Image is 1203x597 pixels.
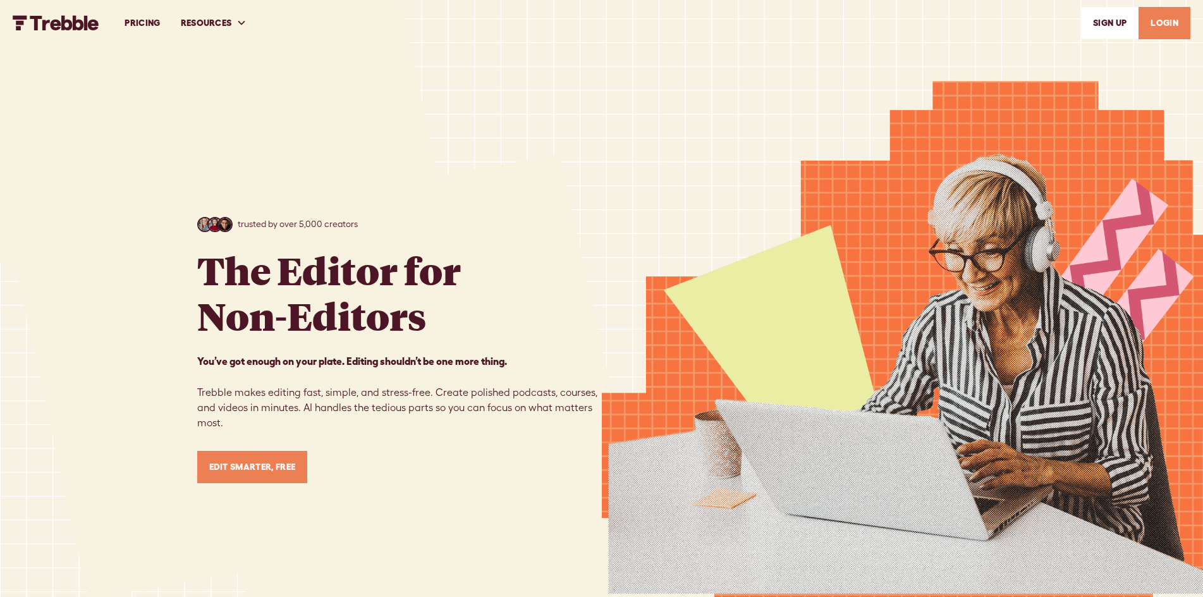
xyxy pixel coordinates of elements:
div: RESOURCES [171,1,257,45]
strong: You’ve got enough on your plate. Editing shouldn’t be one more thing. ‍ [197,355,507,367]
p: trusted by over 5,000 creators [238,218,358,231]
a: home [13,15,99,30]
h1: The Editor for Non-Editors [197,247,461,338]
a: Edit Smarter, Free [197,451,308,483]
a: PRICING [114,1,170,45]
a: LOGIN [1139,7,1190,39]
img: Trebble FM Logo [13,15,99,30]
div: RESOURCES [181,16,232,30]
p: Trebble makes editing fast, simple, and stress-free. Create polished podcasts, courses, and video... [197,354,602,431]
a: SIGn UP [1081,7,1139,39]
